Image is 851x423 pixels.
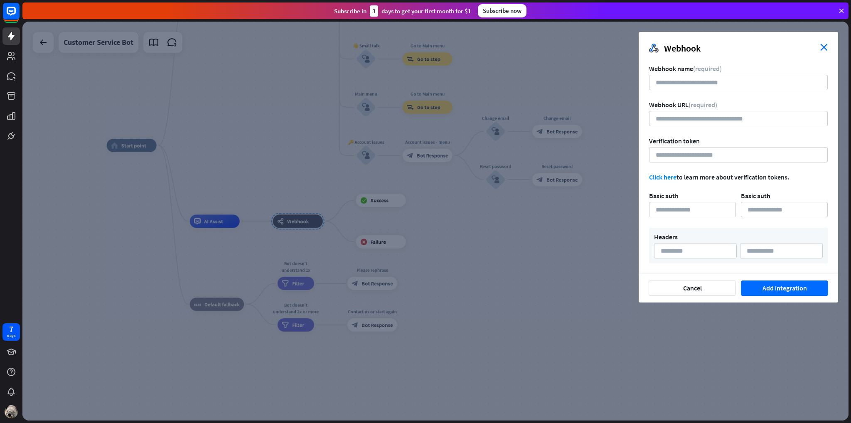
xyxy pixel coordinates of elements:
[370,5,378,17] div: 3
[649,101,717,109] span: Webhook URL
[693,64,722,73] span: (required)
[664,42,701,54] span: Webhook
[689,101,717,109] span: (required)
[649,192,679,200] span: Basic auth
[649,173,676,181] a: Click here
[741,192,770,200] span: Basic auth
[649,137,700,145] span: Verification token
[7,3,32,28] button: Open LiveChat chat widget
[2,323,20,341] a: 7 days
[9,325,13,333] div: 7
[654,233,678,241] span: Headers
[649,64,722,73] span: Webhook name
[478,4,526,17] div: Subscribe now
[820,44,828,51] i: close
[7,333,15,339] div: days
[649,280,736,296] button: Cancel
[741,280,828,296] button: Add integration
[649,173,789,181] span: to learn more about verification tokens.
[334,5,471,17] div: Subscribe in days to get your first month for $1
